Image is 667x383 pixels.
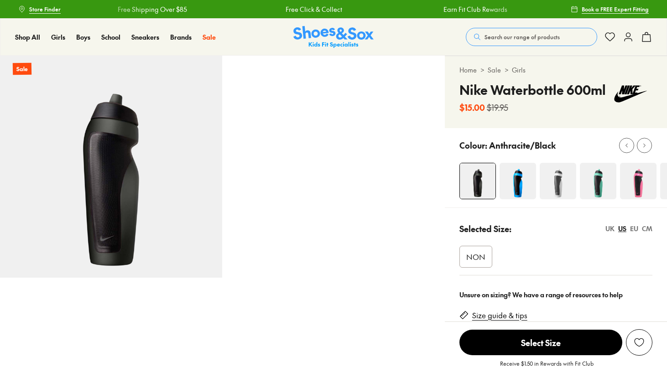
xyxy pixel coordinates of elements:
[466,251,485,262] span: NON
[18,1,61,17] a: Store Finder
[500,359,594,376] p: Receive $1.50 in Rewards with Fit Club
[580,163,616,199] img: 4-343106_1
[29,5,61,13] span: Store Finder
[293,26,374,48] img: SNS_Logo_Responsive.svg
[485,33,560,41] span: Search our range of products
[489,139,556,151] p: Anthracite/Black
[582,5,649,13] span: Book a FREE Expert Fitting
[488,65,501,75] a: Sale
[540,163,576,199] img: 4-343102_1
[293,26,374,48] a: Shoes & Sox
[630,224,638,233] div: EU
[605,224,615,233] div: UK
[13,63,31,75] p: Sale
[170,32,192,42] a: Brands
[609,80,652,108] img: Vendor logo
[459,65,652,75] div: > >
[443,5,507,14] a: Earn Fit Club Rewards
[620,163,657,199] img: 4-477200_1
[626,329,652,356] button: Add to Wishlist
[118,5,187,14] a: Free Shipping Over $85
[500,163,536,199] img: 4-343104_1
[459,65,477,75] a: Home
[459,80,606,99] h4: Nike Waterbottle 600ml
[15,32,40,42] a: Shop All
[459,329,622,356] button: Select Size
[466,28,597,46] button: Search our range of products
[76,32,90,42] a: Boys
[459,101,485,114] b: $15.00
[571,1,649,17] a: Book a FREE Expert Fitting
[131,32,159,42] a: Sneakers
[472,311,527,321] a: Size guide & tips
[203,32,216,42] a: Sale
[512,65,526,75] a: Girls
[460,163,495,199] img: 4-343101_1
[618,224,626,233] div: US
[642,224,652,233] div: CM
[51,32,65,42] a: Girls
[459,223,511,235] p: Selected Size:
[286,5,342,14] a: Free Click & Collect
[101,32,120,42] a: School
[459,290,652,300] div: Unsure on sizing? We have a range of resources to help
[487,101,508,114] s: $19.95
[459,139,487,151] p: Colour:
